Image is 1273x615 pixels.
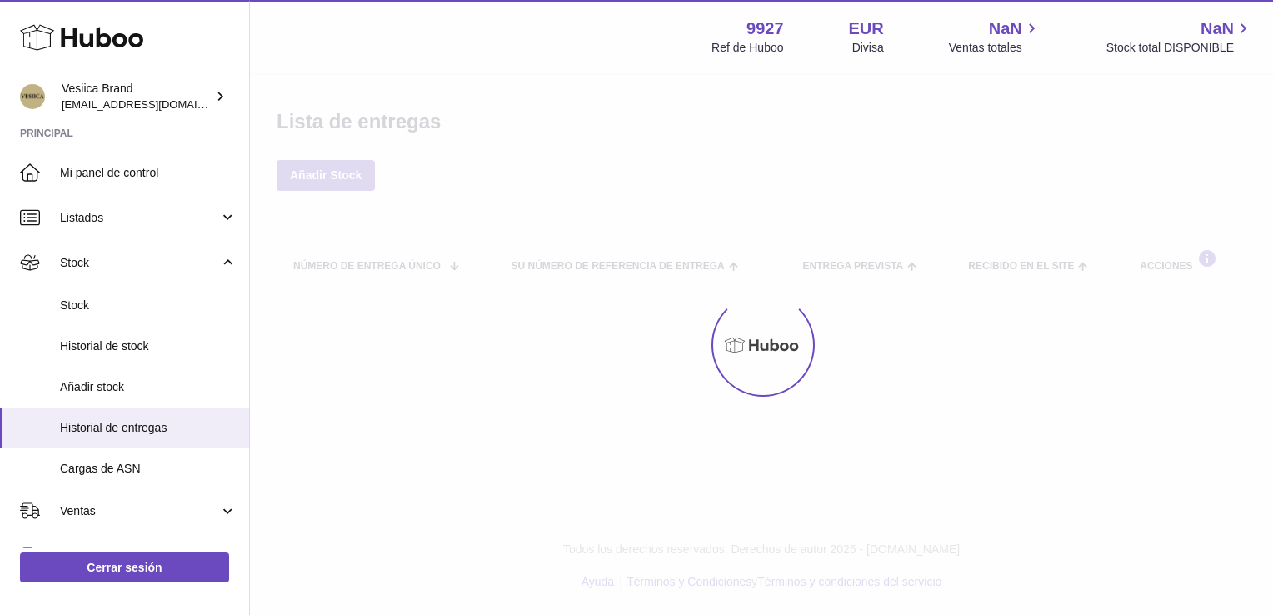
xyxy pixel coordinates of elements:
span: Cargas de ASN [60,461,237,477]
span: Ventas totales [949,40,1041,56]
div: Vesiica Brand [62,81,212,112]
strong: EUR [849,17,884,40]
span: Stock [60,255,219,271]
div: Divisa [852,40,884,56]
span: Ventas [60,503,219,519]
span: NaN [989,17,1022,40]
span: NaN [1201,17,1234,40]
span: Mi panel de control [60,165,237,181]
span: Añadir stock [60,379,237,395]
a: NaN Ventas totales [949,17,1041,56]
span: [EMAIL_ADDRESS][DOMAIN_NAME] [62,97,245,111]
span: Stock [60,297,237,313]
span: Historial de entregas [60,420,237,436]
a: NaN Stock total DISPONIBLE [1106,17,1253,56]
span: Stock total DISPONIBLE [1106,40,1253,56]
span: Historial de stock [60,338,237,354]
strong: 9927 [746,17,784,40]
img: logistic@vesiica.com [20,84,45,109]
a: Cerrar sesión [20,552,229,582]
div: Ref de Huboo [711,40,783,56]
span: Listados [60,210,219,226]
